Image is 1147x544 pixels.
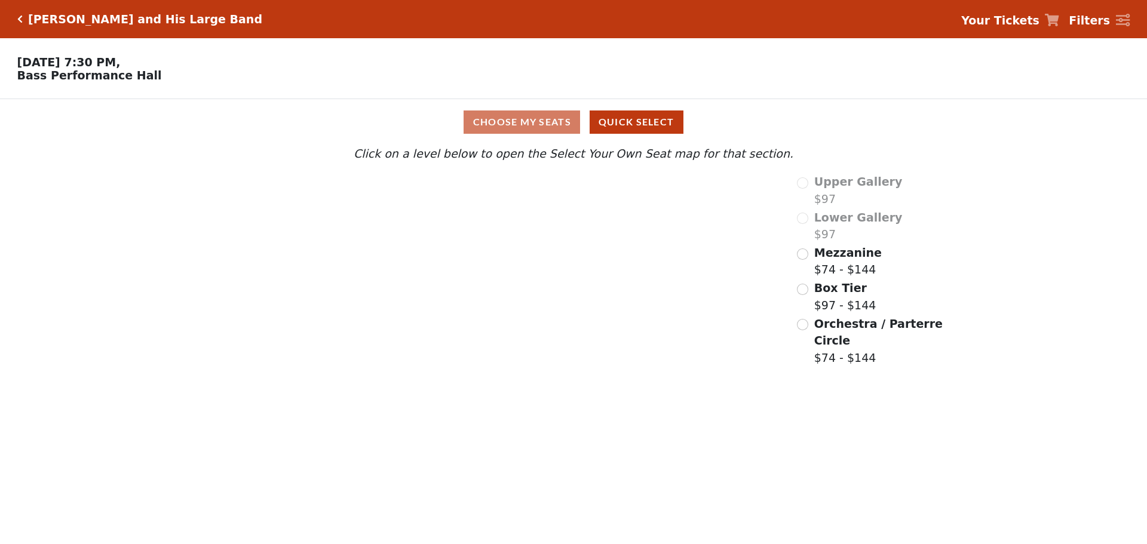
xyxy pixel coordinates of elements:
[814,246,882,259] span: Mezzanine
[814,317,943,348] span: Orchestra / Parterre Circle
[961,12,1059,29] a: Your Tickets
[17,15,23,23] a: Click here to go back to filters
[1069,14,1110,27] strong: Filters
[303,229,548,306] path: Lower Gallery - Seats Available: 0
[152,145,995,162] p: Click on a level below to open the Select Your Own Seat map for that section.
[814,315,944,367] label: $74 - $144
[413,376,647,517] path: Orchestra / Parterre Circle - Seats Available: 35
[285,183,516,239] path: Upper Gallery - Seats Available: 0
[28,13,262,26] h5: [PERSON_NAME] and His Large Band
[1069,12,1130,29] a: Filters
[814,281,867,294] span: Box Tier
[961,14,1039,27] strong: Your Tickets
[814,279,876,314] label: $97 - $144
[814,244,882,278] label: $74 - $144
[590,110,683,134] button: Quick Select
[814,173,903,207] label: $97
[814,211,903,224] span: Lower Gallery
[814,209,903,243] label: $97
[814,175,903,188] span: Upper Gallery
